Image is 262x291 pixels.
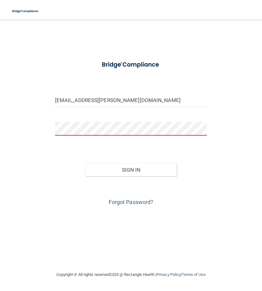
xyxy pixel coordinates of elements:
img: bridge_compliance_login_screen.278c3ca4.svg [9,5,42,18]
input: Email [55,93,207,107]
a: Forgot Password? [109,199,154,205]
div: Copyright © All rights reserved 2025 @ Rectangle Health | | [19,265,244,285]
button: Sign In [85,163,176,177]
a: Terms of Use [182,272,205,277]
img: bridge_compliance_login_screen.278c3ca4.svg [95,57,167,73]
a: Privacy Policy [156,272,181,277]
